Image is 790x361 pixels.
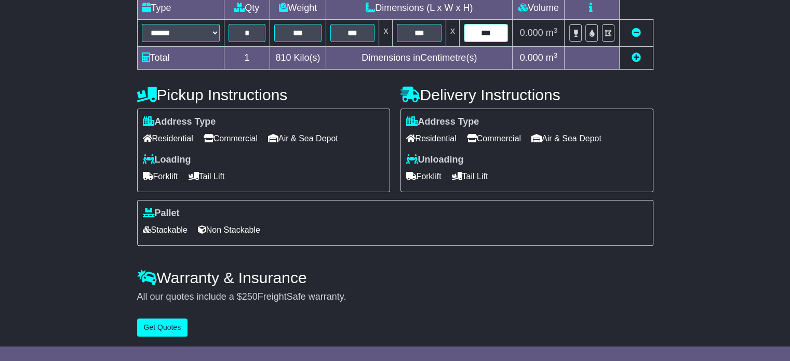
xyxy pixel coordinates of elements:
[137,47,224,70] td: Total
[446,20,459,47] td: x
[143,208,180,219] label: Pallet
[520,28,543,38] span: 0.000
[143,116,216,128] label: Address Type
[189,168,225,184] span: Tail Lift
[406,130,457,146] span: Residential
[520,52,543,63] span: 0.000
[137,291,653,303] div: All our quotes include a $ FreightSafe warranty.
[137,269,653,286] h4: Warranty & Insurance
[467,130,521,146] span: Commercial
[137,318,188,337] button: Get Quotes
[400,86,653,103] h4: Delivery Instructions
[204,130,258,146] span: Commercial
[143,168,178,184] span: Forklift
[242,291,258,302] span: 250
[531,130,601,146] span: Air & Sea Depot
[406,154,464,166] label: Unloading
[137,86,390,103] h4: Pickup Instructions
[224,47,270,70] td: 1
[554,26,558,34] sup: 3
[452,168,488,184] span: Tail Lift
[143,130,193,146] span: Residential
[326,47,512,70] td: Dimensions in Centimetre(s)
[406,168,441,184] span: Forklift
[143,222,188,238] span: Stackable
[268,130,338,146] span: Air & Sea Depot
[554,51,558,59] sup: 3
[632,28,641,38] a: Remove this item
[198,222,260,238] span: Non Stackable
[546,28,558,38] span: m
[632,52,641,63] a: Add new item
[275,52,291,63] span: 810
[546,52,558,63] span: m
[406,116,479,128] label: Address Type
[270,47,326,70] td: Kilo(s)
[379,20,393,47] td: x
[143,154,191,166] label: Loading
